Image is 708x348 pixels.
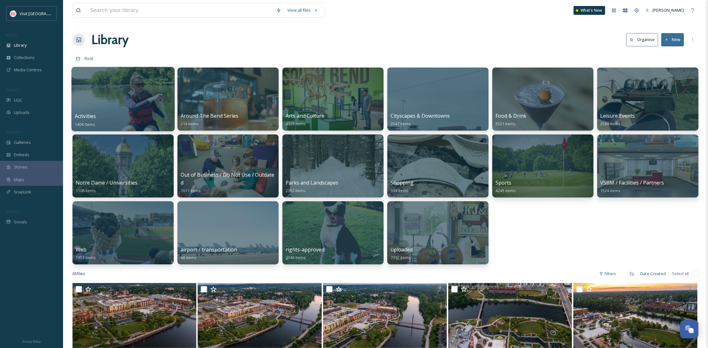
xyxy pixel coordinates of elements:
[84,55,94,62] a: Root
[601,121,621,127] span: 2584 items
[14,97,22,103] span: UGC
[286,246,324,253] span: rights-approved
[181,255,196,260] span: 48 items
[680,320,699,339] button: Open Chat
[75,121,95,127] span: 1404 items
[14,164,27,170] span: Stories
[14,152,29,158] span: Embeds
[75,113,96,120] span: Activities
[75,113,96,127] a: Activities1404 items
[391,121,411,127] span: 2547 items
[14,139,31,145] span: Galleries
[6,87,20,92] span: COLLECT
[286,112,324,119] span: Arts and Culture
[14,177,24,183] span: Maps
[284,4,321,16] a: View all files
[76,180,137,193] a: Notre Dame / Universities1108 items
[20,10,68,16] span: Visit [GEOGRAPHIC_DATA]
[391,255,411,260] span: 7392 items
[14,219,27,225] span: Socials
[76,255,96,260] span: 1953 items
[181,247,237,260] a: airport / transportation48 items
[76,188,96,193] span: 1108 items
[14,189,31,195] span: SnapLink
[496,113,526,127] a: Food & Drink5521 items
[601,112,635,119] span: Leisure Events
[596,268,620,280] div: Filters
[73,271,85,277] span: 65 file s
[286,247,324,260] a: rights-approved2146 items
[601,188,621,193] span: 1524 items
[391,188,409,193] span: 334 items
[286,121,306,127] span: 4326 items
[286,188,306,193] span: 2352 items
[496,179,511,186] span: Sports
[181,121,199,127] span: 214 items
[14,55,35,61] span: Collections
[87,3,273,17] input: Search your library
[391,179,414,186] span: Shopping
[22,339,41,344] span: Privacy Policy
[14,109,30,115] span: Uploads
[76,247,96,260] a: Web1953 items
[6,32,17,37] span: MEDIA
[574,6,605,15] a: What's New
[496,180,516,193] a: Sports4245 items
[653,7,684,13] span: [PERSON_NAME]
[661,33,684,46] button: New
[181,113,238,127] a: Around The Bend Series214 items
[181,171,274,186] span: Out of Business / Do Not Use / Outdated
[10,10,16,17] img: vsbm-stackedMISH_CMYKlogo2017.jpg
[391,180,414,193] a: Shopping334 items
[14,42,26,48] span: Library
[286,180,338,193] a: Parks and Landscapes2352 items
[637,268,669,280] div: Date Created
[181,112,238,119] span: Around The Bend Series
[626,33,661,46] a: Organise
[286,113,324,127] a: Arts and Culture4326 items
[286,255,306,260] span: 2146 items
[76,246,86,253] span: Web
[496,188,516,193] span: 4245 items
[84,56,94,61] span: Root
[496,112,526,119] span: Food & Drink
[22,337,41,345] a: Privacy Policy
[14,67,42,73] span: Media Centres
[601,180,664,193] a: VSBM / Facilities / Partners1524 items
[76,179,137,186] span: Notre Dame / Universities
[6,209,19,214] span: SOCIALS
[181,246,237,253] span: airport / transportation
[601,113,635,127] a: Leisure Events2584 items
[626,33,658,46] button: Organise
[391,247,413,260] a: uploaded7392 items
[391,246,413,253] span: uploaded
[391,112,450,119] span: Cityscapes & Downtowns
[391,113,450,127] a: Cityscapes & Downtowns2547 items
[672,271,689,277] span: Select all
[6,130,21,134] span: WIDGETS
[181,188,201,193] span: 1611 items
[601,179,664,186] span: VSBM / Facilities / Partners
[496,121,516,127] span: 5521 items
[286,179,338,186] span: Parks and Landscapes
[642,4,687,16] a: [PERSON_NAME]
[91,30,129,49] a: Library
[181,172,274,193] a: Out of Business / Do Not Use / Outdated1611 items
